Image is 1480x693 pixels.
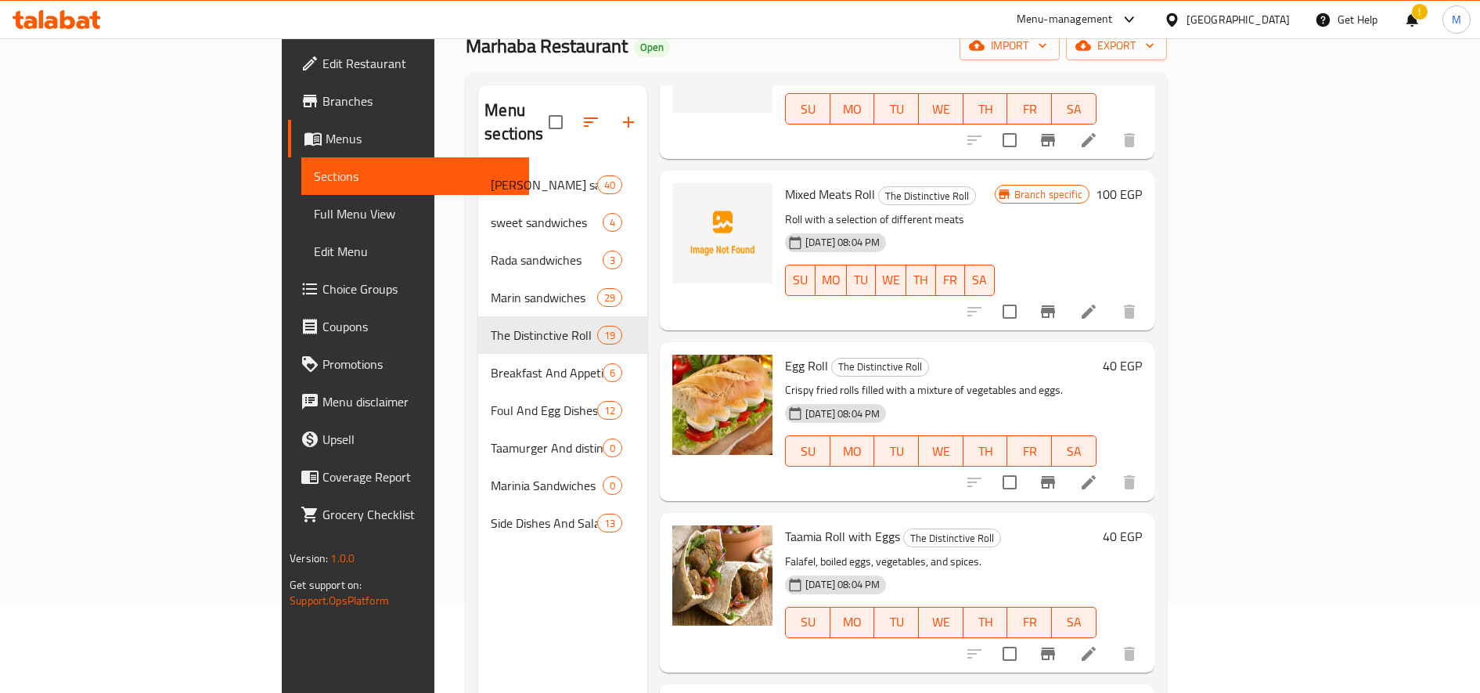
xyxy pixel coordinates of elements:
span: Get support on: [290,575,362,595]
a: Edit menu item [1079,131,1098,150]
span: 19 [598,328,621,343]
span: The Distinctive Roll [832,358,928,376]
button: MO [816,265,847,296]
span: Foul And Egg Dishes [491,401,597,420]
button: delete [1111,635,1148,673]
div: [PERSON_NAME] sandwiches40 [478,166,647,204]
span: export [1078,36,1154,56]
span: Mixed Meats Roll [785,182,875,206]
span: 3 [603,253,621,268]
span: Menus [326,129,517,148]
span: WE [882,269,900,291]
span: TU [853,269,870,291]
span: Marinia Sandwiches [491,476,603,495]
span: FR [1014,440,1046,463]
div: Breakfast And Appetizer Menu6 [478,354,647,392]
img: Taamia Roll with Eggs [672,525,772,626]
a: Edit menu item [1079,302,1098,321]
span: Coverage Report [322,467,517,486]
span: Marhaba Restaurant [466,28,628,63]
a: Branches [288,82,529,120]
a: Choice Groups [288,270,529,308]
span: WE [925,440,957,463]
div: The Distinctive Roll [878,186,976,205]
h6: 40 EGP [1103,355,1142,377]
button: FR [1007,607,1052,638]
span: 6 [603,366,621,381]
a: Edit menu item [1079,473,1098,492]
div: items [603,213,622,232]
span: TH [970,611,1002,633]
a: Edit Menu [301,233,529,270]
div: Taamurger And distinctive sandwiches0 [478,429,647,467]
span: Open [634,41,670,54]
span: TU [880,611,913,633]
span: WE [925,611,957,633]
span: Select to update [993,466,1026,499]
div: items [603,439,622,457]
button: SA [1052,435,1096,467]
span: 13 [598,516,621,531]
div: items [597,401,622,420]
span: SA [1058,98,1090,121]
button: export [1066,31,1167,60]
div: items [597,175,622,194]
button: TU [874,435,919,467]
span: Upsell [322,430,517,449]
span: Grocery Checklist [322,505,517,524]
span: Taamia Roll with Eggs [785,525,900,548]
div: items [597,288,622,307]
div: Marinia Sandwiches0 [478,467,647,504]
span: Version: [290,548,328,568]
span: [DATE] 08:04 PM [799,577,886,592]
div: Rada sandwiches [491,251,603,269]
button: TH [963,93,1008,125]
a: Promotions [288,345,529,383]
button: delete [1111,464,1148,501]
a: Grocery Checklist [288,496,529,533]
div: Side Dishes And Salads [491,514,597,532]
span: Sort sections [572,103,610,141]
span: M [1452,11,1461,28]
h6: 40 EGP [1103,525,1142,547]
span: FR [1014,611,1046,633]
span: TH [970,98,1002,121]
button: delete [1111,121,1148,159]
div: Rada sandwiches3 [478,241,647,279]
span: SA [971,269,988,291]
button: FR [1007,93,1052,125]
button: SA [1052,93,1096,125]
span: The Distinctive Roll [491,326,597,345]
div: The Distinctive Roll19 [478,316,647,354]
button: WE [919,435,963,467]
a: Sections [301,157,529,195]
span: FR [942,269,960,291]
div: The Distinctive Roll [831,358,929,377]
span: Select to update [993,637,1026,670]
span: MO [837,98,869,121]
button: Branch-specific-item [1029,121,1067,159]
div: sweet sandwiches [491,213,603,232]
button: Branch-specific-item [1029,464,1067,501]
button: MO [830,93,875,125]
div: sweet sandwiches4 [478,204,647,241]
div: Taamurger And distinctive sandwiches [491,439,603,457]
span: FR [1014,98,1046,121]
div: Foul And Egg Dishes12 [478,392,647,429]
span: Edit Restaurant [322,54,517,73]
button: WE [876,265,906,296]
span: Branch specific [1008,187,1089,202]
button: TU [874,607,919,638]
a: Edit Restaurant [288,45,529,82]
div: The Distinctive Roll [903,529,1001,547]
span: SA [1058,611,1090,633]
div: Side Dishes And Salads13 [478,504,647,542]
div: items [597,514,622,532]
span: Sections [314,167,517,186]
span: Menu disclaimer [322,392,517,411]
button: SA [1052,607,1096,638]
p: Roll with a selection of different meats [785,210,995,229]
span: MO [822,269,841,291]
span: Select all sections [539,106,572,139]
div: items [603,251,622,269]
